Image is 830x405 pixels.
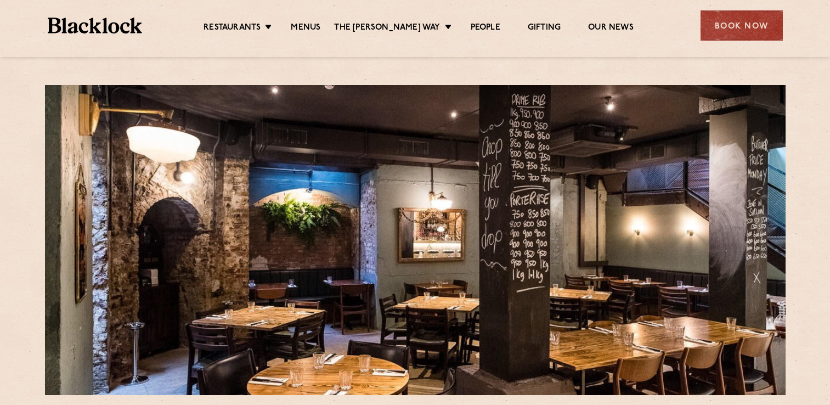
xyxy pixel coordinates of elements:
[204,22,261,35] a: Restaurants
[48,18,143,33] img: BL_Textured_Logo-footer-cropped.svg
[588,22,634,35] a: Our News
[701,10,783,41] div: Book Now
[334,22,440,35] a: The [PERSON_NAME] Way
[528,22,561,35] a: Gifting
[291,22,320,35] a: Menus
[471,22,500,35] a: People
